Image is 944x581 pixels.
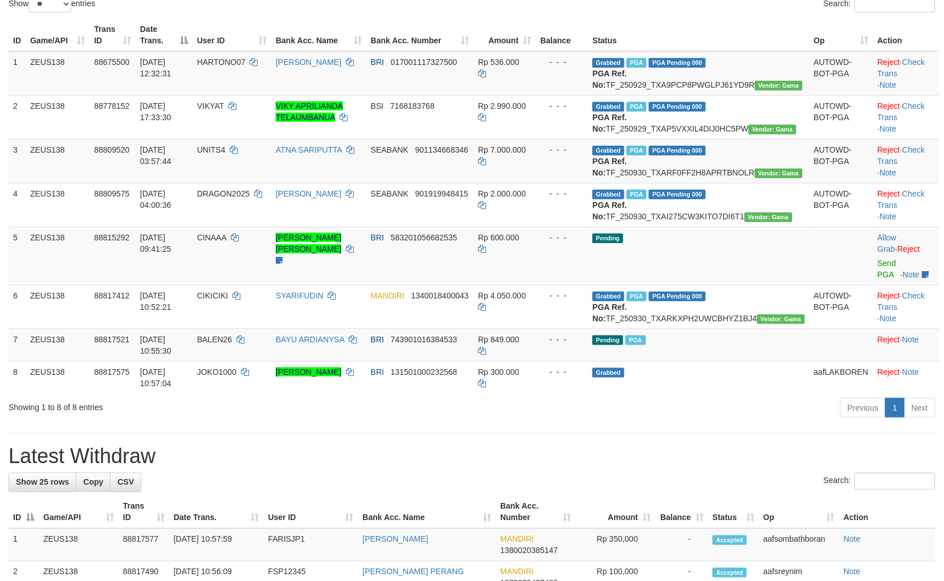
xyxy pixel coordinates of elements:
[873,95,939,139] td: · ·
[197,101,224,111] span: VIKYAT
[9,473,76,492] a: Show 25 rows
[478,291,526,300] span: Rp 4.050.000
[873,139,939,183] td: · ·
[541,232,584,243] div: - - -
[844,567,861,576] a: Note
[897,244,920,253] a: Reject
[197,291,228,300] span: CIKICIKI
[276,189,341,198] a: [PERSON_NAME]
[26,51,89,96] td: ZEUS138
[592,113,627,133] b: PGA Ref. No:
[276,101,343,122] a: VIKY APRILIANDA TELAUMBANUA
[627,146,647,156] span: Marked by aafkaynarin
[478,145,526,154] span: Rp 7.000.000
[655,496,708,529] th: Balance: activate to sort column ascending
[904,398,935,418] a: Next
[592,335,623,345] span: Pending
[169,496,264,529] th: Date Trans.: activate to sort column ascending
[371,145,408,154] span: SEABANK
[877,335,900,344] a: Reject
[276,335,344,344] a: BAYU ARDIANYSA
[94,189,129,198] span: 88809575
[140,291,171,312] span: [DATE] 10:52:21
[9,95,26,139] td: 2
[140,145,171,166] span: [DATE] 03:57:44
[9,496,39,529] th: ID: activate to sort column descending
[592,190,624,199] span: Grabbed
[276,145,342,154] a: ATNA SARIPUTTA
[877,189,925,210] a: Check Trans
[26,19,89,51] th: Game/API: activate to sort column ascending
[26,227,89,285] td: ZEUS138
[839,496,935,529] th: Action
[140,101,171,122] span: [DATE] 17:33:30
[478,335,519,344] span: Rp 849.000
[39,529,118,562] td: ZEUS138
[713,568,747,578] span: Accepted
[759,529,839,562] td: aafsombathboran
[592,302,627,323] b: PGA Ref. No:
[371,58,384,67] span: BRI
[391,367,457,377] span: Copy 131501000232568 to clipboard
[478,233,519,242] span: Rp 600.000
[140,335,171,355] span: [DATE] 10:55:30
[197,189,250,198] span: DRAGON2025
[26,361,89,394] td: ZEUS138
[755,169,803,178] span: Vendor URL: https://trx31.1velocity.biz
[592,69,627,89] b: PGA Ref. No:
[411,291,469,300] span: Copy 1340018400043 to clipboard
[169,529,264,562] td: [DATE] 10:57:59
[500,567,534,576] span: MANDIRI
[117,478,134,487] span: CSV
[655,529,708,562] td: -
[541,334,584,345] div: - - -
[9,361,26,394] td: 8
[592,292,624,301] span: Grabbed
[140,189,171,210] span: [DATE] 04:00:36
[877,233,897,253] span: ·
[118,529,169,562] td: 88817577
[592,146,624,156] span: Grabbed
[873,361,939,394] td: ·
[902,335,920,344] a: Note
[902,367,920,377] a: Note
[496,496,575,529] th: Bank Acc. Number: activate to sort column ascending
[877,367,900,377] a: Reject
[140,233,171,253] span: [DATE] 09:41:25
[94,233,129,242] span: 88815292
[627,102,647,112] span: Marked by aafchomsokheang
[592,201,627,221] b: PGA Ref. No:
[478,189,526,198] span: Rp 2.000.000
[855,473,935,490] input: Search:
[877,291,900,300] a: Reject
[877,101,900,111] a: Reject
[9,183,26,227] td: 4
[810,183,873,227] td: AUTOWD-BOT-PGA
[366,19,473,51] th: Bank Acc. Number: activate to sort column ascending
[626,335,645,345] span: Marked by aafchomsokheang
[26,139,89,183] td: ZEUS138
[877,58,925,78] a: Check Trans
[9,329,26,361] td: 7
[592,102,624,112] span: Grabbed
[136,19,193,51] th: Date Trans.: activate to sort column descending
[363,567,464,576] a: [PERSON_NAME] PERANG
[371,101,384,111] span: BSI
[390,101,435,111] span: Copy 7168183768 to clipboard
[9,445,935,468] h1: Latest Withdraw
[371,291,404,300] span: MANDIRI
[89,19,136,51] th: Trans ID: activate to sort column ascending
[26,183,89,227] td: ZEUS138
[391,335,457,344] span: Copy 743901016384533 to clipboard
[877,101,925,122] a: Check Trans
[649,190,706,199] span: PGA Pending
[588,285,809,329] td: TF_250930_TXARKXPH2UWCBHYZ1BJ4
[873,227,939,285] td: ·
[541,290,584,301] div: - - -
[264,496,358,529] th: User ID: activate to sort column ascending
[94,335,129,344] span: 88817521
[140,58,171,78] span: [DATE] 12:32:31
[810,139,873,183] td: AUTOWD-BOT-PGA
[885,398,905,418] a: 1
[649,58,706,68] span: PGA Pending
